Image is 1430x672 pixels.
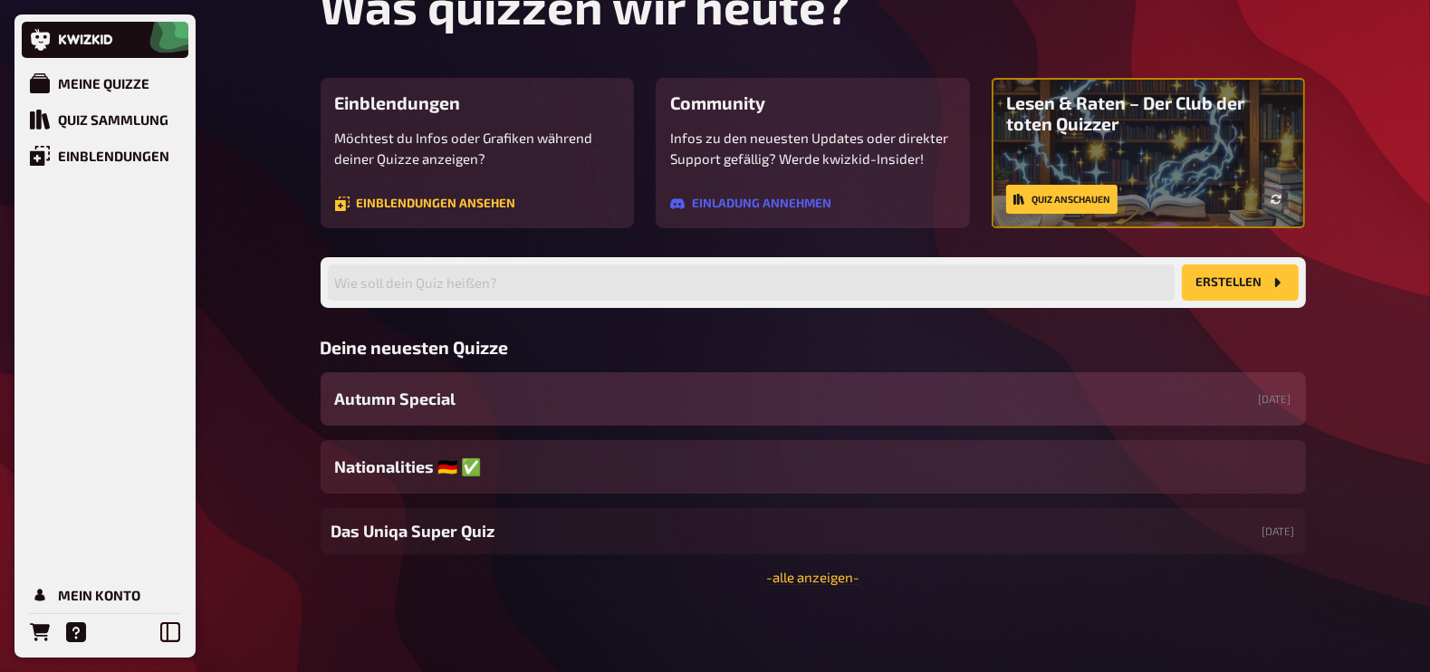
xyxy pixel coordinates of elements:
div: Quiz Sammlung [58,111,168,128]
a: Einladung annehmen [670,197,831,211]
small: [DATE] [1259,391,1291,407]
p: Möchtest du Infos oder Grafiken während deiner Quizze anzeigen? [335,128,620,168]
p: Infos zu den neuesten Updates oder direkter Support gefällig? Werde kwizkid-Insider! [670,128,955,168]
a: Einblendungen [22,138,188,174]
h3: Community [670,92,955,113]
h3: Lesen & Raten – Der Club der toten Quizzer [1006,92,1291,134]
a: Bestellungen [22,614,58,650]
span: Das Uniqa Super Quiz [331,519,495,543]
div: Mein Konto [58,587,140,603]
button: Erstellen [1182,264,1299,301]
a: Quiz anschauen [1006,185,1118,214]
h3: Deine neuesten Quizze [321,337,1306,358]
a: Autumn Special ​[DATE] [321,372,1306,426]
a: Hilfe [58,614,94,650]
small: [DATE] [1262,523,1295,539]
input: Wie soll dein Quiz heißen? [328,264,1175,301]
span: Nationalities ​​🇩🇪 ​✅ [335,455,482,479]
a: Einblendungen ansehen [335,197,516,211]
a: Das Uniqa Super Quiz[DATE] [321,508,1306,554]
a: Meine Quizze [22,65,188,101]
div: Meine Quizze [58,75,149,91]
div: Einblendungen [58,148,169,164]
a: Quiz Sammlung [22,101,188,138]
span: Autumn Special ​ [335,387,460,411]
a: Mein Konto [22,577,188,613]
a: Nationalities ​​🇩🇪 ​✅ [321,440,1306,494]
a: -alle anzeigen- [766,569,859,585]
h3: Einblendungen [335,92,620,113]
